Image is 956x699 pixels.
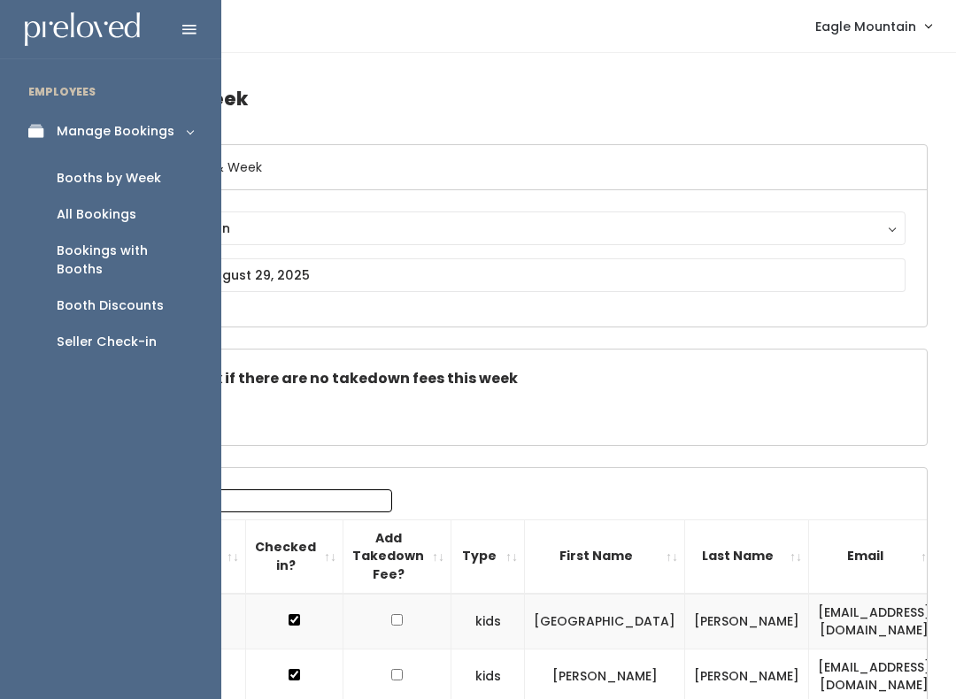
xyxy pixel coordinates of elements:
[166,489,392,512] input: Search:
[57,122,174,141] div: Manage Bookings
[246,519,343,593] th: Checked in?: activate to sort column ascending
[112,211,906,245] button: Eagle Mountain
[112,258,906,292] input: August 23 - August 29, 2025
[809,519,940,593] th: Email: activate to sort column ascending
[91,145,927,190] h6: Select Location & Week
[57,296,164,315] div: Booth Discounts
[57,169,161,188] div: Booths by Week
[451,519,525,593] th: Type: activate to sort column ascending
[525,519,685,593] th: First Name: activate to sort column ascending
[685,519,809,593] th: Last Name: activate to sort column ascending
[57,333,157,351] div: Seller Check-in
[815,17,916,36] span: Eagle Mountain
[112,371,906,387] h5: Check this box if there are no takedown fees this week
[129,219,889,238] div: Eagle Mountain
[25,12,140,47] img: preloved logo
[809,594,940,649] td: [EMAIL_ADDRESS][DOMAIN_NAME]
[343,519,451,593] th: Add Takedown Fee?: activate to sort column ascending
[685,594,809,649] td: [PERSON_NAME]
[90,74,928,123] h4: Booths by Week
[798,7,949,45] a: Eagle Mountain
[57,242,193,279] div: Bookings with Booths
[57,205,136,224] div: All Bookings
[102,489,392,512] label: Search:
[451,594,525,649] td: kids
[525,594,685,649] td: [GEOGRAPHIC_DATA]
